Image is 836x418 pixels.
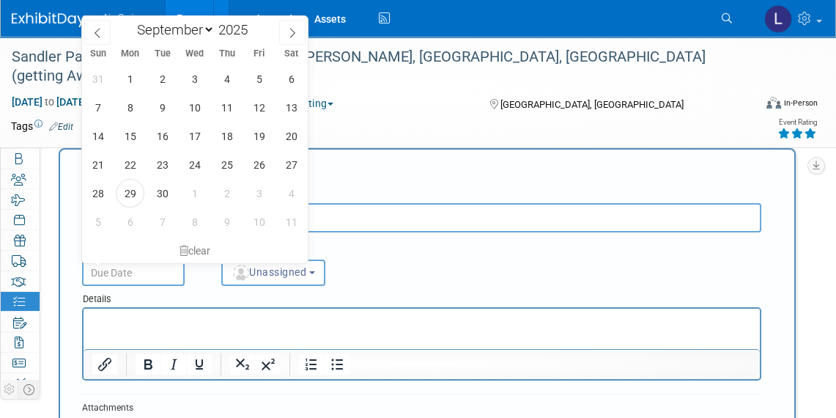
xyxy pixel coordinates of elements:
[116,65,144,93] span: September 1, 2025
[11,95,88,109] span: [DATE] [DATE]
[212,93,241,122] span: September 11, 2025
[692,95,818,117] div: Event Format
[277,65,306,93] span: September 6, 2025
[84,208,112,236] span: October 5, 2025
[245,208,273,236] span: October 10, 2025
[148,208,177,236] span: October 7, 2025
[277,93,306,122] span: September 13, 2025
[277,179,306,208] span: October 4, 2025
[245,93,273,122] span: September 12, 2025
[82,165,761,181] div: New Task
[114,49,147,59] span: Mon
[11,119,73,136] td: Tags
[103,12,144,23] span: AireSpring
[766,97,781,109] img: Format-Inperson.png
[148,179,177,208] span: September 30, 2025
[49,122,73,132] a: Edit
[82,286,761,307] div: Details
[179,49,211,59] span: Wed
[84,150,112,179] span: September 21, 2025
[7,44,739,89] div: Sandler Partners Nat'l Summit - JY, Sigmon, [PERSON_NAME], [GEOGRAPHIC_DATA], [GEOGRAPHIC_DATA] (...
[245,65,273,93] span: September 5, 2025
[180,93,209,122] span: September 10, 2025
[148,122,177,150] span: September 16, 2025
[212,150,241,179] span: September 25, 2025
[18,380,40,399] td: Toggle Event Tabs
[42,96,56,108] span: to
[148,93,177,122] span: September 9, 2025
[148,150,177,179] span: September 23, 2025
[245,179,273,208] span: October 3, 2025
[500,99,684,110] span: [GEOGRAPHIC_DATA], [GEOGRAPHIC_DATA]
[187,354,212,375] button: Underline
[180,122,209,150] span: September 17, 2025
[180,150,209,179] span: September 24, 2025
[245,150,273,179] span: September 26, 2025
[277,208,306,236] span: October 11, 2025
[180,179,209,208] span: October 1, 2025
[147,49,179,59] span: Tue
[180,65,209,93] span: September 3, 2025
[245,122,273,150] span: September 19, 2025
[277,150,306,179] span: September 27, 2025
[161,354,186,375] button: Italic
[116,122,144,150] span: September 15, 2025
[84,179,112,208] span: September 28, 2025
[116,208,144,236] span: October 6, 2025
[221,260,325,286] button: Unassigned
[212,208,241,236] span: October 9, 2025
[82,49,114,59] span: Sun
[783,98,818,109] div: In-Person
[299,354,324,375] button: Numbered list
[256,354,281,375] button: Superscript
[84,65,112,93] span: August 31, 2025
[82,260,185,286] input: Due Date
[243,49,275,59] span: Fri
[777,119,817,126] div: Event Rating
[82,402,174,414] div: Attachments
[82,203,761,232] input: Name of task or a short description
[212,122,241,150] span: September 18, 2025
[84,93,112,122] span: September 7, 2025
[1,380,18,399] td: Personalize Event Tab Strip
[275,49,308,59] span: Sat
[116,179,144,208] span: September 29, 2025
[277,122,306,150] span: September 20, 2025
[232,266,306,278] span: Unassigned
[82,188,761,203] div: Short Description
[215,21,259,38] input: Year
[116,93,144,122] span: September 8, 2025
[148,65,177,93] span: September 2, 2025
[212,65,241,93] span: September 4, 2025
[84,122,112,150] span: September 14, 2025
[82,238,308,263] div: clear
[230,354,255,375] button: Subscript
[84,309,760,349] iframe: Rich Text Area
[180,208,209,236] span: October 8, 2025
[212,179,241,208] span: October 2, 2025
[764,5,792,33] img: Lisa Chow
[325,354,349,375] button: Bullet list
[12,12,85,27] img: ExhibitDay
[211,49,243,59] span: Thu
[136,354,160,375] button: Bold
[130,21,215,39] select: Month
[92,354,117,375] button: Insert/edit link
[116,150,144,179] span: September 22, 2025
